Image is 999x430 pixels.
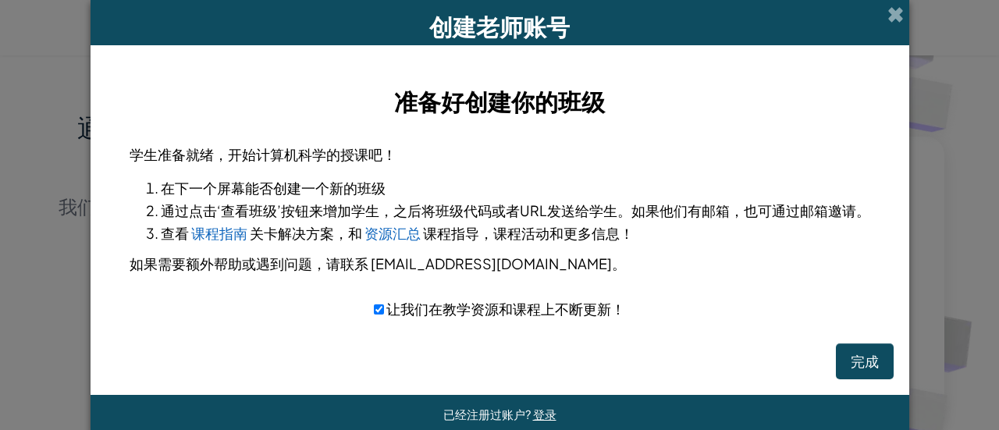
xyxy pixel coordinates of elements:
p: 学生准备就绪，开始计算机科学的授课吧！ [130,143,870,165]
span: 如果需要额外帮助或遇到问题，请联系 [EMAIL_ADDRESS][DOMAIN_NAME]。 [130,254,626,272]
span: 创建老师账号 [429,12,570,41]
li: 通过点击‘查看班级’按钮来增加学生，之后将班级代码或者URL发送给学生。如果他们有邮箱，也可通过邮箱邀请。 [161,199,870,222]
span: 课程指导，课程活动和更多信息！ [423,224,634,242]
span: 让我们在教学资源和课程上不断更新！ [384,300,625,318]
a: 登录 [533,407,556,421]
li: 在下一个屏幕能否创建一个新的班级 [161,176,870,199]
span: 关卡解决方案，和 [250,224,362,242]
button: 完成 [836,343,894,379]
h3: 准备好创建你的班级 [130,84,870,119]
a: 课程指南 [191,224,247,242]
span: 已经注册过账户? [443,407,533,421]
a: 资源汇总 [364,224,421,242]
span: 查看 [161,224,189,242]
